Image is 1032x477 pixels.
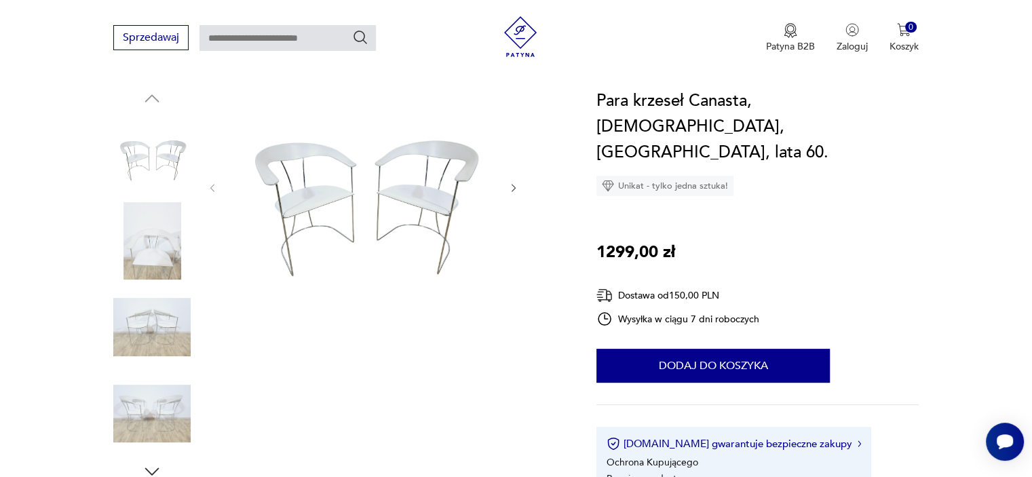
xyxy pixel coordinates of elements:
img: Ikonka użytkownika [845,23,859,37]
button: 0Koszyk [890,23,919,53]
div: Dostawa od 150,00 PLN [596,287,759,304]
img: Zdjęcie produktu Para krzeseł Canasta, Arrben, Włochy, lata 60. [232,88,494,285]
img: Ikona strzałki w prawo [858,440,862,447]
button: Sprzedawaj [113,25,189,50]
iframe: Smartsupp widget button [986,423,1024,461]
div: Wysyłka w ciągu 7 dni roboczych [596,311,759,327]
img: Ikona dostawy [596,287,613,304]
img: Ikona koszyka [897,23,911,37]
p: Koszyk [890,40,919,53]
a: Ikona medaluPatyna B2B [766,23,815,53]
button: [DOMAIN_NAME] gwarantuje bezpieczne zakupy [607,437,861,451]
li: Ochrona Kupującego [607,456,698,469]
img: Zdjęcie produktu Para krzeseł Canasta, Arrben, Włochy, lata 60. [113,115,191,193]
button: Szukaj [352,29,368,45]
img: Ikona medalu [784,23,797,38]
button: Dodaj do koszyka [596,349,830,383]
img: Patyna - sklep z meblami i dekoracjami vintage [500,16,541,57]
h1: Para krzeseł Canasta, [DEMOGRAPHIC_DATA], [GEOGRAPHIC_DATA], lata 60. [596,88,919,166]
p: Patyna B2B [766,40,815,53]
img: Ikona certyfikatu [607,437,620,451]
div: 0 [905,22,917,33]
button: Patyna B2B [766,23,815,53]
img: Zdjęcie produktu Para krzeseł Canasta, Arrben, Włochy, lata 60. [113,375,191,453]
img: Zdjęcie produktu Para krzeseł Canasta, Arrben, Włochy, lata 60. [113,288,191,366]
a: Sprzedawaj [113,34,189,43]
p: Zaloguj [837,40,868,53]
p: 1299,00 zł [596,240,675,265]
img: Ikona diamentu [602,180,614,192]
div: Unikat - tylko jedna sztuka! [596,176,733,196]
button: Zaloguj [837,23,868,53]
img: Zdjęcie produktu Para krzeseł Canasta, Arrben, Włochy, lata 60. [113,202,191,280]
